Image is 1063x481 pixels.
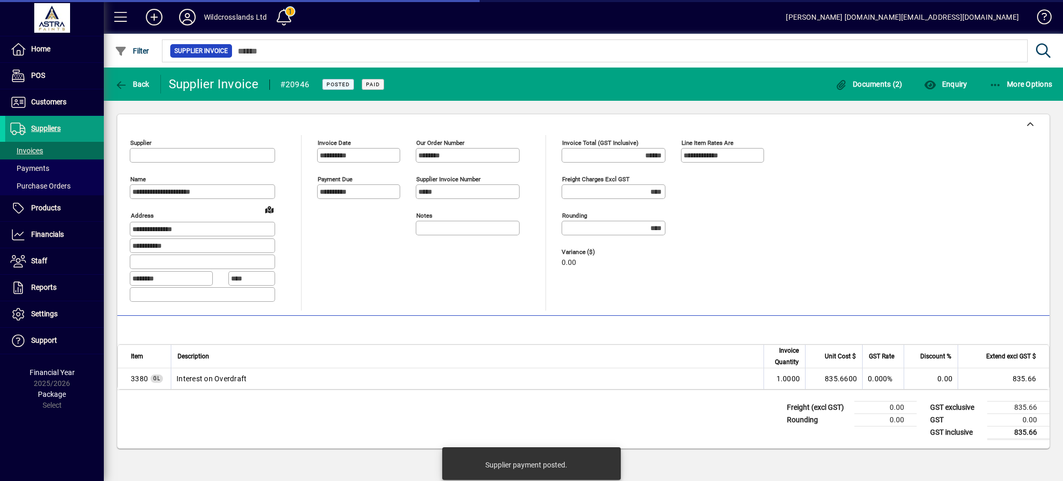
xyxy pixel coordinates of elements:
span: Description [178,351,209,362]
a: Staff [5,248,104,274]
a: Financials [5,222,104,248]
span: 0.00 [562,259,576,267]
td: Freight (excl GST) [782,401,854,413]
mat-label: Supplier invoice number [416,176,481,183]
span: Purchase Orders [10,182,71,190]
span: Payments [10,164,49,172]
span: Home [31,45,50,53]
div: [PERSON_NAME] [DOMAIN_NAME][EMAIL_ADDRESS][DOMAIN_NAME] [786,9,1019,25]
div: #20946 [280,76,310,93]
span: Invoices [10,146,43,155]
td: 0.000% [862,368,904,389]
div: Wildcrosslands Ltd [204,9,267,25]
a: Support [5,328,104,354]
span: Posted [326,81,350,88]
td: 1.0000 [764,368,805,389]
app-page-header-button: Back [104,75,161,93]
a: Knowledge Base [1029,2,1050,36]
td: 835.66 [958,368,1049,389]
td: 0.00 [904,368,958,389]
span: Extend excl GST $ [986,351,1036,362]
a: Purchase Orders [5,177,104,195]
button: Back [112,75,152,93]
a: POS [5,63,104,89]
mat-label: Freight charges excl GST [562,176,630,183]
span: Reports [31,283,57,291]
a: Home [5,36,104,62]
span: Staff [31,257,47,265]
mat-label: Payment due [318,176,352,183]
td: GST inclusive [925,426,987,439]
span: Discount % [920,351,951,362]
mat-label: Notes [416,212,432,219]
a: Customers [5,89,104,115]
span: Paid [366,81,380,88]
div: Supplier Invoice [169,76,259,92]
mat-label: Invoice Total (GST inclusive) [562,139,638,146]
button: Add [138,8,171,26]
button: More Options [987,75,1055,93]
span: GL [153,376,160,381]
td: Interest on Overdraft [171,368,764,389]
td: GST [925,413,987,426]
mat-label: Supplier [130,139,152,146]
span: Variance ($) [562,249,624,256]
span: Settings [31,310,58,318]
a: Products [5,195,104,221]
a: View on map [261,201,278,218]
td: 835.66 [987,426,1050,439]
span: Support [31,336,57,344]
span: Filter [115,47,149,55]
mat-label: Invoice date [318,139,351,146]
a: Invoices [5,142,104,159]
span: Package [38,390,66,398]
mat-label: Our order number [416,139,465,146]
span: Documents (2) [835,80,903,88]
span: Invoice Quantity [770,345,799,368]
span: Suppliers [31,124,61,132]
td: 835.66 [987,401,1050,413]
mat-label: Rounding [562,212,587,219]
a: Payments [5,159,104,177]
span: GST Rate [869,351,894,362]
button: Enquiry [921,75,970,93]
span: POS [31,71,45,79]
button: Documents (2) [833,75,905,93]
button: Filter [112,42,152,60]
span: Enquiry [924,80,967,88]
span: Interest on Overdraft [131,373,148,384]
button: Profile [171,8,204,26]
td: 0.00 [854,413,917,426]
td: 0.00 [987,413,1050,426]
span: More Options [989,80,1053,88]
span: Financial Year [30,368,75,377]
mat-label: Line item rates are [682,139,733,146]
a: Reports [5,275,104,301]
mat-label: Name [130,176,146,183]
td: 0.00 [854,401,917,413]
td: GST exclusive [925,401,987,413]
span: Supplier Invoice [174,46,228,56]
a: Settings [5,301,104,327]
span: Financials [31,230,64,238]
span: Unit Cost $ [825,351,856,362]
span: Back [115,80,149,88]
td: Rounding [782,413,854,426]
span: Item [131,351,143,362]
span: Customers [31,98,66,106]
div: Supplier payment posted. [485,460,567,470]
td: 835.6600 [805,368,862,389]
span: Products [31,204,61,212]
